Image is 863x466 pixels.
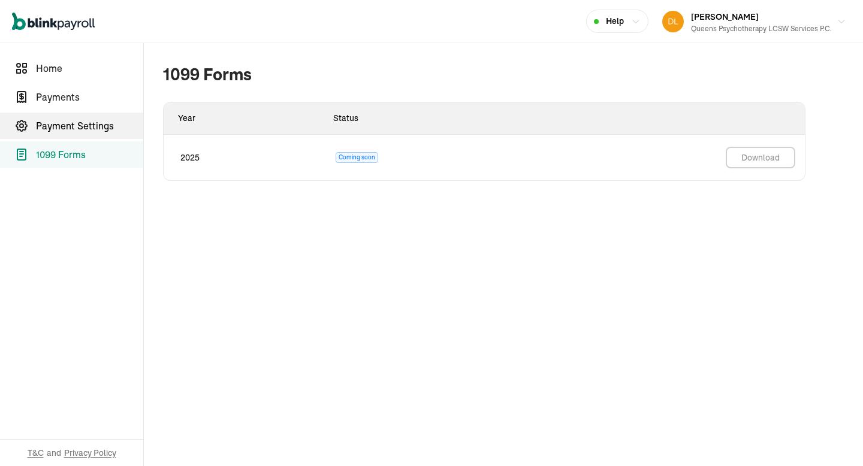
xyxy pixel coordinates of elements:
[803,408,863,466] div: Chat Widget
[803,408,863,466] iframe: To enrich screen reader interactions, please activate Accessibility in Grammarly extension settings
[741,152,780,164] div: Download
[28,447,44,459] span: T&C
[691,11,759,22] span: [PERSON_NAME]
[657,7,851,37] button: [PERSON_NAME]Queens Psychotherapy LCSW Services P.C.
[726,147,795,168] button: Download
[163,62,805,87] h1: 1099 Forms
[180,152,200,164] span: 2025
[691,23,832,34] div: Queens Psychotherapy LCSW Services P.C.
[64,447,116,459] span: Privacy Policy
[336,152,378,163] span: Coming soon
[586,10,648,33] button: Help
[36,147,143,162] span: 1099 Forms
[606,15,624,28] span: Help
[164,102,319,135] th: Year
[12,4,95,39] nav: Global
[36,90,143,104] span: Payments
[319,102,543,135] th: Status
[36,119,143,133] span: Payment Settings
[36,61,143,75] span: Home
